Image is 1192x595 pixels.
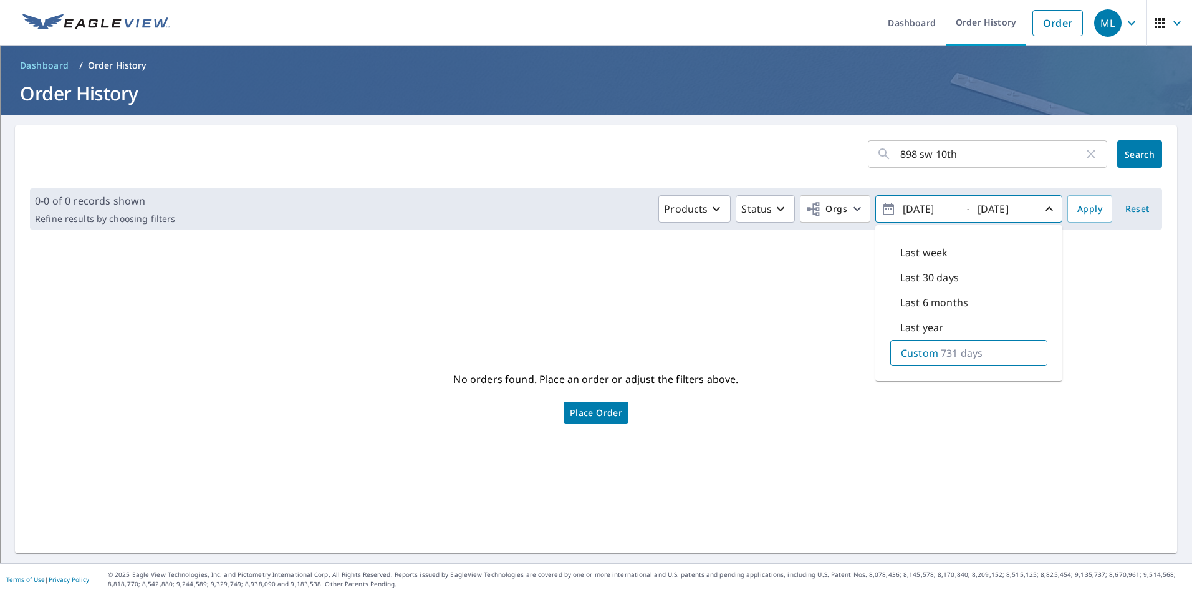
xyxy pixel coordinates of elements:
p: Last 6 months [900,295,968,310]
div: ML [1094,9,1122,37]
div: Options [5,50,1187,61]
div: Last year [890,315,1047,340]
p: © 2025 Eagle View Technologies, Inc. and Pictometry International Corp. All Rights Reserved. Repo... [108,570,1186,589]
div: Delete [5,39,1187,50]
p: 731 days [941,346,983,360]
p: Last 30 days [900,270,959,285]
div: Sort A > Z [5,5,1187,16]
a: Order [1032,10,1083,36]
a: Terms of Use [6,575,45,584]
img: EV Logo [22,14,170,32]
p: Custom [901,346,938,360]
div: Last week [890,240,1047,265]
p: Last year [900,320,943,335]
div: Move To ... [5,84,1187,95]
div: Move To ... [5,27,1187,39]
p: | [6,576,89,583]
div: Last 6 months [890,290,1047,315]
div: Rename [5,72,1187,84]
div: Sign out [5,61,1187,72]
a: Privacy Policy [49,575,89,584]
div: Custom731 days [890,340,1047,366]
p: Last week [900,245,948,260]
div: Last 30 days [890,265,1047,290]
div: Sort New > Old [5,16,1187,27]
